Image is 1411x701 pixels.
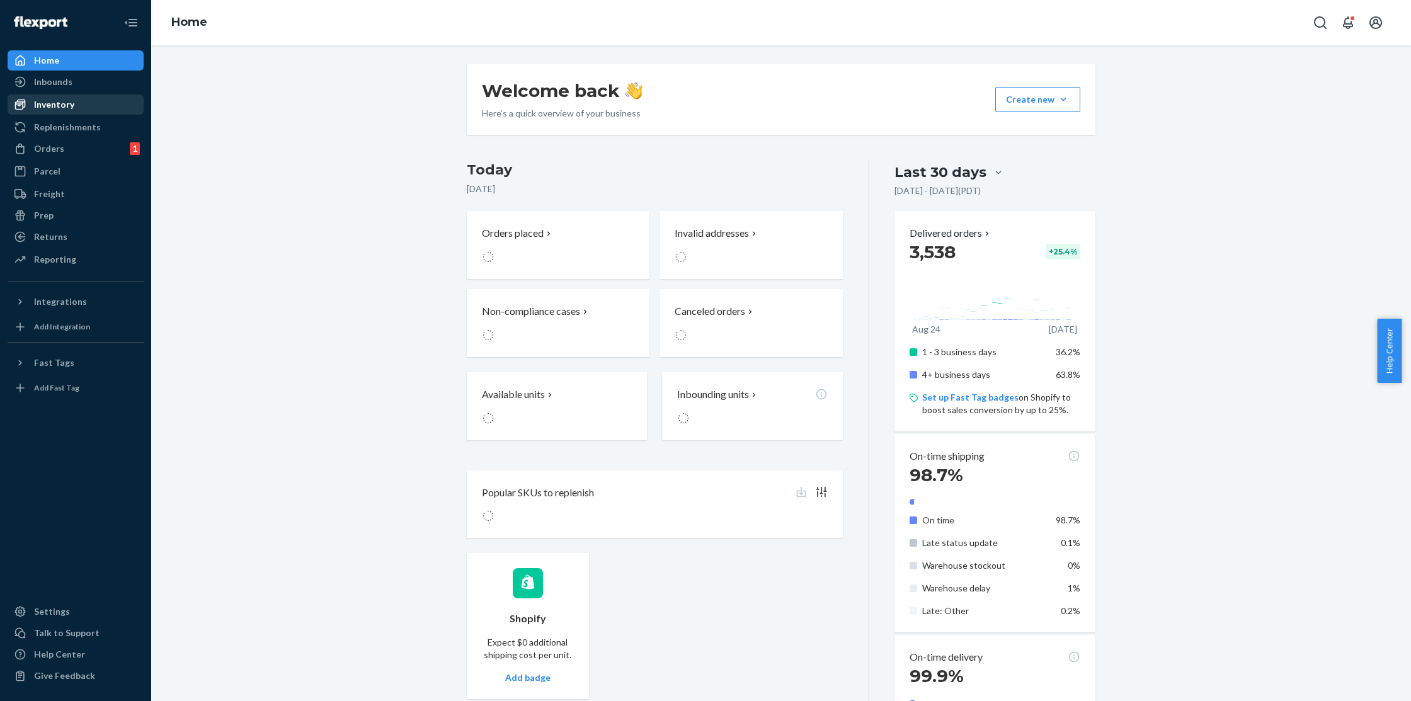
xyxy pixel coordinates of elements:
button: Give Feedback [8,666,144,686]
p: Invalid addresses [675,226,749,241]
p: On time [922,514,1046,527]
div: + 25.4 % [1046,244,1080,259]
a: Prep [8,205,144,225]
button: Canceled orders [660,289,842,357]
p: Popular SKUs to replenish [482,486,594,500]
button: Invalid addresses [660,211,842,279]
div: 1 [130,142,140,155]
a: Add Integration [8,317,144,337]
span: 1% [1068,583,1080,593]
div: Home [34,54,59,67]
div: Integrations [34,295,87,308]
p: Warehouse delay [922,582,1046,595]
div: Settings [34,605,70,618]
div: Reporting [34,253,76,266]
p: [DATE] [467,183,843,195]
a: Home [171,15,207,29]
p: [DATE] [1049,323,1077,336]
div: Prep [34,209,54,222]
img: hand-wave emoji [625,82,643,100]
button: Integrations [8,292,144,312]
p: Late: Other [922,605,1046,617]
p: Non-compliance cases [482,304,580,319]
button: Help Center [1377,319,1402,383]
p: Late status update [922,537,1046,549]
div: Returns [34,231,67,243]
button: Close Navigation [118,10,144,35]
span: 0.1% [1061,537,1080,548]
a: Add Fast Tag [8,378,144,398]
button: Orders placed [467,211,649,279]
a: Home [8,50,144,71]
p: on Shopify to boost sales conversion by up to 25%. [922,391,1080,416]
div: Freight [34,188,65,200]
a: Reporting [8,249,144,270]
span: 98.7% [910,464,963,486]
p: Aug 24 [912,323,940,336]
p: Inbounding units [677,387,749,402]
p: Orders placed [482,226,544,241]
div: Replenishments [34,121,101,134]
span: 3,538 [910,241,956,263]
a: Returns [8,227,144,247]
ol: breadcrumbs [161,4,217,41]
a: Freight [8,184,144,204]
button: Non-compliance cases [467,289,649,357]
p: 4+ business days [922,368,1046,381]
button: Open notifications [1335,10,1361,35]
p: Here’s a quick overview of your business [482,107,643,120]
button: Open Search Box [1308,10,1333,35]
p: Canceled orders [675,304,745,319]
p: Expect $0 additional shipping cost per unit. [482,636,574,661]
div: Fast Tags [34,356,74,369]
button: Talk to Support [8,623,144,643]
button: Inbounding units [662,372,842,440]
p: On-time shipping [910,449,985,464]
a: Inventory [8,94,144,115]
span: 0.2% [1061,605,1080,616]
a: Inbounds [8,72,144,92]
button: Fast Tags [8,353,144,373]
div: Inventory [34,98,74,111]
button: Create new [995,87,1080,112]
a: Settings [8,601,144,622]
a: Help Center [8,644,144,664]
button: Delivered orders [910,226,992,241]
button: Add badge [505,671,551,684]
span: 98.7% [1056,515,1080,525]
p: On-time delivery [910,650,983,664]
p: [DATE] - [DATE] ( PDT ) [894,185,981,197]
div: Orders [34,142,64,155]
p: Shopify [510,612,546,626]
div: Help Center [34,648,85,661]
a: Orders1 [8,139,144,159]
p: Warehouse stockout [922,559,1046,572]
div: Give Feedback [34,670,95,682]
a: Replenishments [8,117,144,137]
span: 63.8% [1056,369,1080,380]
h3: Today [467,160,843,180]
div: Parcel [34,165,60,178]
span: 99.9% [910,665,964,687]
p: Available units [482,387,545,402]
img: Flexport logo [14,16,67,29]
div: Add Fast Tag [34,382,79,393]
div: Last 30 days [894,162,986,182]
span: Support [26,9,72,20]
span: 36.2% [1056,346,1080,357]
div: Add Integration [34,321,90,332]
span: 0% [1068,560,1080,571]
p: 1 - 3 business days [922,346,1046,358]
h1: Welcome back [482,79,643,102]
button: Open account menu [1363,10,1388,35]
div: Inbounds [34,76,72,88]
a: Parcel [8,161,144,181]
button: Available units [467,372,647,440]
div: Talk to Support [34,627,100,639]
a: Set up Fast Tag badges [922,392,1019,402]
